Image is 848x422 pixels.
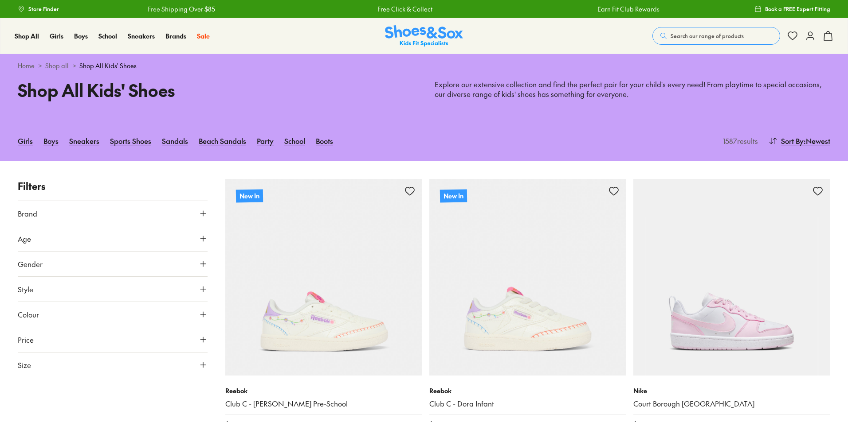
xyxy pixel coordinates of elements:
[165,31,186,40] span: Brands
[719,136,758,146] p: 1587 results
[18,131,33,151] a: Girls
[128,31,155,40] span: Sneakers
[18,252,208,276] button: Gender
[633,386,830,395] p: Nike
[18,77,413,103] h1: Shop All Kids' Shoes
[652,27,780,45] button: Search our range of products
[633,399,830,409] a: Court Borough [GEOGRAPHIC_DATA]
[18,309,39,320] span: Colour
[385,25,463,47] a: Shoes & Sox
[98,31,117,40] span: School
[18,179,208,194] p: Filters
[18,201,208,226] button: Brand
[98,31,117,41] a: School
[69,131,99,151] a: Sneakers
[18,61,830,70] div: > >
[43,131,59,151] a: Boys
[18,1,59,17] a: Store Finder
[316,131,333,151] a: Boots
[18,226,208,251] button: Age
[197,31,210,40] span: Sale
[18,284,33,294] span: Style
[429,386,626,395] p: Reebok
[15,31,39,41] a: Shop All
[18,259,43,269] span: Gender
[18,277,208,302] button: Style
[15,31,39,40] span: Shop All
[199,131,246,151] a: Beach Sandals
[74,31,88,40] span: Boys
[765,5,830,13] span: Book a FREE Expert Fitting
[257,131,274,151] a: Party
[110,131,151,151] a: Sports Shoes
[18,360,31,370] span: Size
[50,31,63,40] span: Girls
[128,31,155,41] a: Sneakers
[385,25,463,47] img: SNS_Logo_Responsive.svg
[373,4,428,14] a: Free Click & Collect
[45,61,69,70] a: Shop all
[74,31,88,41] a: Boys
[79,61,137,70] span: Shop All Kids' Shoes
[165,31,186,41] a: Brands
[769,131,830,151] button: Sort By:Newest
[162,131,188,151] a: Sandals
[50,31,63,41] a: Girls
[435,80,830,99] p: Explore our extensive collection and find the perfect pair for your child's every need! From play...
[18,208,37,219] span: Brand
[429,179,626,376] a: New In
[18,61,35,70] a: Home
[225,179,422,376] a: New In
[18,233,31,244] span: Age
[28,5,59,13] span: Store Finder
[225,386,422,395] p: Reebok
[18,352,208,377] button: Size
[440,189,467,202] p: New In
[593,4,656,14] a: Earn Fit Club Rewards
[18,334,34,345] span: Price
[429,399,626,409] a: Club C - Dora Infant
[671,32,744,40] span: Search our range of products
[781,136,804,146] span: Sort By
[236,189,263,202] p: New In
[284,131,305,151] a: School
[18,302,208,327] button: Colour
[144,4,211,14] a: Free Shipping Over $85
[18,327,208,352] button: Price
[804,136,830,146] span: : Newest
[197,31,210,41] a: Sale
[225,399,422,409] a: Club C - [PERSON_NAME] Pre-School
[754,1,830,17] a: Book a FREE Expert Fitting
